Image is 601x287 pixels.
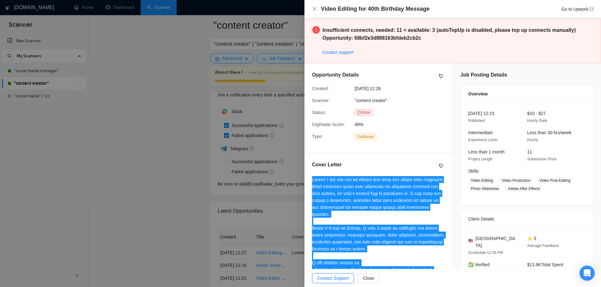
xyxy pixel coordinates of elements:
[468,138,497,142] span: Experience Level
[355,121,449,128] span: 48%
[321,5,430,13] h4: Video Editing for 40th Birthday Message
[439,74,443,79] span: dislike
[468,90,488,97] span: Overview
[312,273,354,283] button: Contact Support
[355,133,376,140] span: Outbound
[527,118,547,123] span: Hourly Rate
[312,161,342,169] h5: Cover Letter
[468,111,494,116] span: [DATE] 12:23
[590,7,593,11] span: export
[312,71,359,79] h5: Opportunity Details
[505,185,543,192] span: Adobe After Effects
[312,98,330,103] span: Scanner:
[357,111,361,114] span: exclamation-circle
[317,275,349,282] span: Contact Support
[363,275,374,282] span: Close
[468,185,501,192] span: Photo Slideshow
[527,111,546,116] span: $10 - $27
[580,266,595,281] div: Open Intercom Messenger
[527,262,563,267] span: $13.8K Total Spent
[312,6,317,12] button: Close
[468,118,485,123] span: Published
[437,162,445,170] button: dislike
[437,72,445,80] button: dislike
[468,210,586,227] div: Client Details
[468,262,490,267] span: ✅ Verified
[468,157,492,161] span: Project Length
[355,109,373,116] span: Error
[468,149,504,154] span: Less than 1 month
[355,98,387,103] span: "content creator"
[561,7,593,12] a: Go to Upworkexport
[468,169,479,174] span: Skills
[468,130,493,135] span: Intermediate
[460,71,507,79] h5: Job Posting Details
[527,130,571,135] span: Less than 30 hrs/week
[468,177,496,184] span: Video Editing
[322,50,354,55] a: Contact support
[312,86,329,91] span: Created:
[358,273,379,283] button: Close
[312,122,345,127] span: GigRadar Score:
[312,110,326,115] span: Status:
[527,244,559,248] span: Average Feedback
[468,250,503,255] span: Scottsdale 12:26 PM
[468,238,473,243] img: 🇺🇸
[475,235,517,249] span: [GEOGRAPHIC_DATA]
[312,134,323,139] span: Type:
[355,85,449,92] span: [DATE] 12:26
[537,177,573,184] span: Video Post-Editing
[439,164,443,169] span: dislike
[527,138,538,142] span: Hourly
[499,177,533,184] span: Video Production
[527,157,557,161] span: Submission Price
[312,26,320,34] span: exclamation-circle
[527,149,532,154] span: 11
[322,27,576,41] strong: Insufficient connects, needed: 11 < available: 3 (autoTopUp is disabled, please top up connects m...
[312,6,317,11] span: close
[527,236,536,241] span: ⭐ 5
